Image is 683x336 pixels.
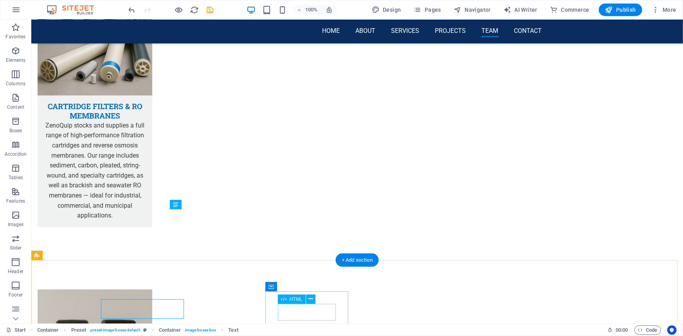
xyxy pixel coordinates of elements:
[649,4,679,16] button: More
[411,4,444,16] button: Pages
[6,81,25,87] p: Columns
[8,221,24,228] p: Images
[6,57,26,63] p: Elements
[500,4,541,16] button: AI Writer
[607,325,628,335] h6: Session time
[6,325,26,335] a: Click to cancel selection. Double-click to open Pages
[205,5,215,14] button: save
[190,5,199,14] button: reload
[599,4,642,16] button: Publish
[9,174,23,181] p: Tables
[550,6,589,14] span: Commerce
[159,325,181,335] span: Click to select. Double-click to edit
[335,253,379,267] div: + Add section
[8,268,23,275] p: Header
[621,327,622,333] span: :
[6,198,25,204] p: Features
[37,325,59,335] span: Click to select. Double-click to edit
[127,5,137,14] button: undo
[414,6,441,14] span: Pages
[5,151,27,157] p: Accordion
[503,6,537,14] span: AI Writer
[174,5,184,14] button: Click here to leave preview mode and continue editing
[128,5,137,14] i: Undo: Edit headline (Ctrl+Z)
[143,328,147,332] i: This element is a customizable preset
[71,325,87,335] span: Click to select. Double-click to edit
[37,325,238,335] nav: breadcrumb
[7,104,24,110] p: Content
[305,5,318,14] h6: 100%
[372,6,401,14] span: Design
[451,4,494,16] button: Navigator
[634,325,661,335] button: Code
[667,325,677,335] button: Usercentrics
[454,6,491,14] span: Navigator
[228,325,238,335] span: Click to select. Double-click to edit
[206,5,215,14] i: Save (Ctrl+S)
[290,297,303,302] span: HTML
[5,34,25,40] p: Favorites
[369,4,404,16] button: Design
[638,325,658,335] span: Code
[9,292,23,298] p: Footer
[184,325,216,335] span: . image-boxes-box
[652,6,676,14] span: More
[326,6,333,13] i: On resize automatically adjust zoom level to fit chosen device.
[45,5,104,14] img: Editor Logo
[605,6,636,14] span: Publish
[89,325,140,335] span: . preset-image-boxes-default
[616,325,628,335] span: 00 00
[10,245,22,251] p: Slider
[547,4,593,16] button: Commerce
[369,4,404,16] div: Design (Ctrl+Alt+Y)
[294,5,321,14] button: 100%
[31,20,683,323] iframe: To enrich screen reader interactions, please activate Accessibility in Grammarly extension settings
[9,128,22,134] p: Boxes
